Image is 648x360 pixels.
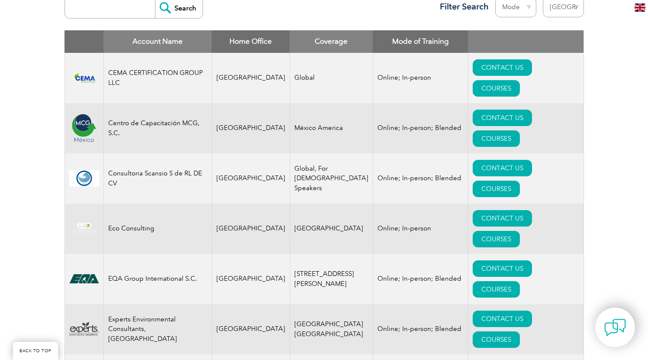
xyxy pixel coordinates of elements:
[103,153,212,204] td: Consultoria Scansio S de RL DE CV
[473,80,520,97] a: COURSES
[435,1,489,12] h3: Filter Search
[103,103,212,153] td: Centro de Capacitación MCG, S.C.
[212,304,290,354] td: [GEOGRAPHIC_DATA]
[290,53,373,103] td: Global
[604,317,626,338] img: contact-chat.png
[69,170,99,187] img: 6dc0da95-72c5-ec11-a7b6-002248d3b1f1-logo.png
[290,304,373,354] td: [GEOGRAPHIC_DATA] [GEOGRAPHIC_DATA]
[473,110,532,126] a: CONTACT US
[103,30,212,53] th: Account Name: activate to sort column descending
[69,113,99,143] img: 21edb52b-d01a-eb11-a813-000d3ae11abd-logo.png
[212,204,290,254] td: [GEOGRAPHIC_DATA]
[473,281,520,298] a: COURSES
[103,204,212,254] td: Eco Consulting
[290,30,373,53] th: Coverage: activate to sort column ascending
[212,153,290,204] td: [GEOGRAPHIC_DATA]
[473,311,532,327] a: CONTACT US
[13,342,58,360] a: BACK TO TOP
[473,260,532,277] a: CONTACT US
[473,331,520,348] a: COURSES
[468,30,584,53] th: : activate to sort column ascending
[290,153,373,204] td: Global, For [DEMOGRAPHIC_DATA] Speakers
[290,204,373,254] td: [GEOGRAPHIC_DATA]
[373,304,468,354] td: Online; In-person; Blended
[373,254,468,304] td: Online; In-person; Blended
[212,30,290,53] th: Home Office: activate to sort column ascending
[473,231,520,247] a: COURSES
[373,204,468,254] td: Online; In-person
[69,322,99,336] img: 76c62400-dc49-ea11-a812-000d3a7940d5-logo.png
[473,130,520,147] a: COURSES
[212,53,290,103] td: [GEOGRAPHIC_DATA]
[290,254,373,304] td: [STREET_ADDRESS][PERSON_NAME]
[635,3,645,12] img: en
[69,271,99,287] img: cf3e4118-476f-eb11-a812-00224815377e-logo.png
[103,254,212,304] td: EQA Group International S.C.
[473,210,532,227] a: CONTACT US
[373,30,468,53] th: Mode of Training: activate to sort column ascending
[473,160,532,176] a: CONTACT US
[473,59,532,76] a: CONTACT US
[69,70,99,85] img: f4e4f87f-e3f1-ee11-904b-002248931104-logo.png
[103,304,212,354] td: Experts Environmental Consultants, [GEOGRAPHIC_DATA]
[373,53,468,103] td: Online; In-person
[473,181,520,197] a: COURSES
[373,153,468,204] td: Online; In-person; Blended
[373,103,468,153] td: Online; In-person; Blended
[290,103,373,153] td: México America
[69,222,99,236] img: c712c23c-dbbc-ea11-a812-000d3ae11abd-logo.png
[103,53,212,103] td: CEMA CERTIFICATION GROUP LLC
[212,103,290,153] td: [GEOGRAPHIC_DATA]
[212,254,290,304] td: [GEOGRAPHIC_DATA]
